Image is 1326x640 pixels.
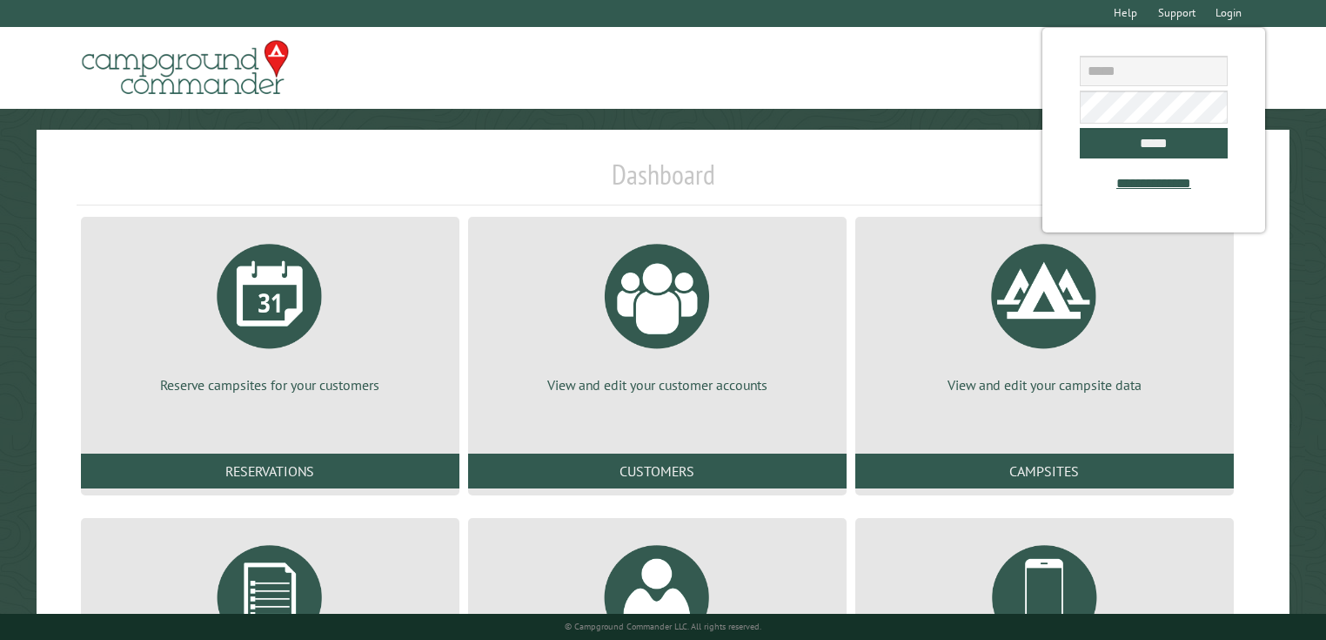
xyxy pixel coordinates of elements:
[468,454,847,488] a: Customers
[876,231,1213,394] a: View and edit your campsite data
[489,231,826,394] a: View and edit your customer accounts
[81,454,459,488] a: Reservations
[77,158,1250,205] h1: Dashboard
[77,34,294,102] img: Campground Commander
[102,231,439,394] a: Reserve campsites for your customers
[855,454,1234,488] a: Campsites
[489,375,826,394] p: View and edit your customer accounts
[102,375,439,394] p: Reserve campsites for your customers
[876,375,1213,394] p: View and edit your campsite data
[565,621,761,632] small: © Campground Commander LLC. All rights reserved.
